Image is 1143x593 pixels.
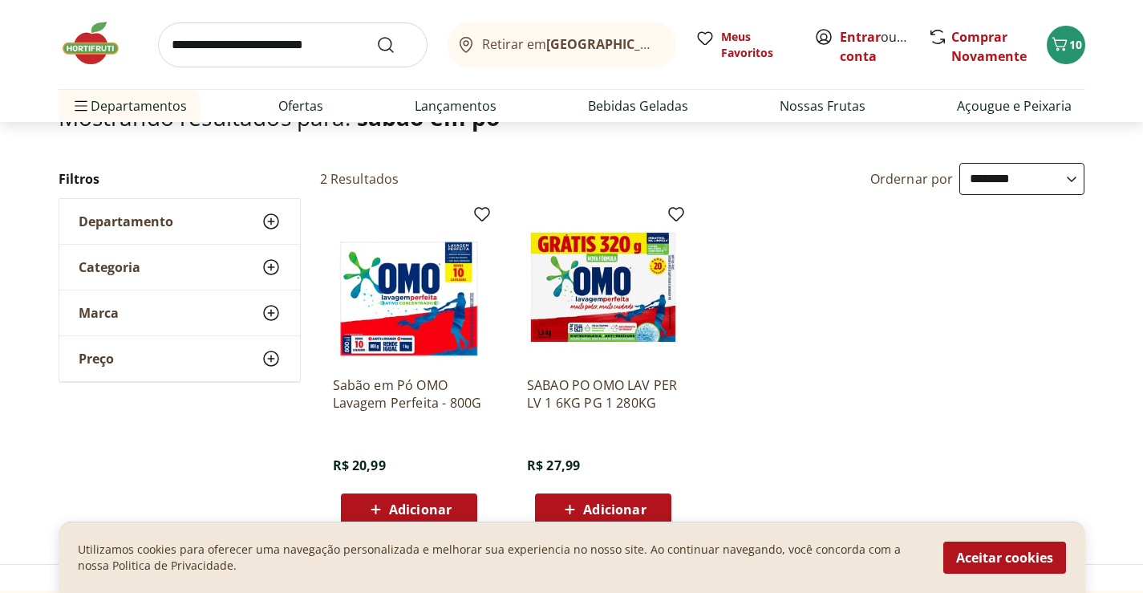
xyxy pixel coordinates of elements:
button: Adicionar [341,493,477,526]
button: Carrinho [1047,26,1085,64]
label: Ordernar por [870,170,954,188]
button: Categoria [59,245,300,290]
span: R$ 27,99 [527,457,580,474]
img: Hortifruti [59,19,139,67]
span: 10 [1069,37,1082,52]
span: Marca [79,305,119,321]
a: Nossas Frutas [780,96,865,116]
a: Sabão em Pó OMO Lavagem Perfeita - 800G [333,376,485,412]
button: Marca [59,290,300,335]
span: ou [840,27,911,66]
h2: Filtros [59,163,301,195]
span: Meus Favoritos [721,29,795,61]
button: Adicionar [535,493,671,526]
a: Comprar Novamente [951,28,1027,65]
a: Lançamentos [415,96,497,116]
img: SABAO PO OMO LAV PER LV 1 6KG PG 1 280KG [527,211,679,364]
a: Criar conta [840,28,928,65]
a: Meus Favoritos [695,29,795,61]
h1: Mostrando resultados para: [59,104,1085,130]
a: SABAO PO OMO LAV PER LV 1 6KG PG 1 280KG [527,376,679,412]
button: Menu [71,87,91,125]
span: Departamentos [71,87,187,125]
b: [GEOGRAPHIC_DATA]/[GEOGRAPHIC_DATA] [546,35,817,53]
button: Departamento [59,199,300,244]
button: Retirar em[GEOGRAPHIC_DATA]/[GEOGRAPHIC_DATA] [447,22,676,67]
button: Aceitar cookies [943,542,1066,574]
span: Preço [79,351,114,367]
span: Categoria [79,259,140,275]
img: Sabão em Pó OMO Lavagem Perfeita - 800G [333,211,485,364]
a: Açougue e Peixaria [957,96,1072,116]
a: Ofertas [278,96,323,116]
p: Utilizamos cookies para oferecer uma navegação personalizada e melhorar sua experiencia no nosso ... [78,542,924,574]
span: R$ 20,99 [333,457,386,474]
span: Adicionar [583,503,646,516]
span: Departamento [79,213,173,229]
span: Retirar em [482,37,659,51]
button: Submit Search [376,35,415,55]
input: search [158,22,428,67]
span: Adicionar [389,503,452,516]
a: Entrar [840,28,881,46]
button: Preço [59,336,300,381]
a: Bebidas Geladas [588,96,688,116]
h2: 2 Resultados [320,170,399,188]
